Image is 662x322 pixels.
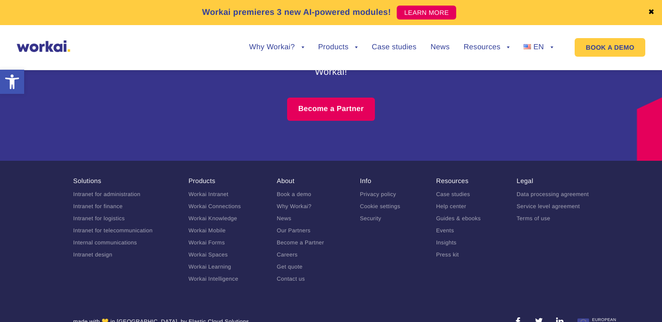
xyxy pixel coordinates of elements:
[189,191,229,197] a: Workai Intranet
[287,98,375,121] a: Become a Partner
[277,215,291,222] a: News
[397,6,456,20] a: LEARN MORE
[189,203,241,210] a: Workai Connections
[277,263,303,270] a: Get quote
[575,38,645,57] a: BOOK A DEMO
[73,177,101,184] a: Solutions
[436,177,469,184] a: Resources
[202,6,391,19] p: Workai premieres 3 new AI-powered modules!
[189,177,216,184] a: Products
[360,215,381,222] a: Security
[189,263,231,270] a: Workai Learning
[189,215,237,222] a: Workai Knowledge
[277,191,311,197] a: Book a demo
[360,203,400,210] a: Cookie settings
[372,44,416,51] a: Case studies
[189,276,238,282] a: Workai Intelligence
[533,43,544,51] span: EN
[73,215,125,222] a: Intranet for logistics
[431,44,450,51] a: News
[517,215,551,222] a: Terms of use
[436,251,459,258] a: Press kit
[436,239,457,246] a: Insights
[360,177,372,184] a: Info
[189,239,225,246] a: Workai Forms
[277,227,311,234] a: Our Partners
[277,251,298,258] a: Careers
[277,203,312,210] a: Why Workai?
[277,177,295,184] a: About
[517,191,589,197] a: Data processing agreement
[436,191,470,197] a: Case studies
[277,276,305,282] a: Contact us
[73,203,123,210] a: Intranet for finance
[648,9,655,16] a: ✖
[517,177,533,184] a: Legal
[436,215,481,222] a: Guides & ebooks
[249,44,304,51] a: Why Workai?
[464,44,510,51] a: Resources
[73,227,153,234] a: Intranet for telecommunication
[436,227,454,234] a: Events
[318,44,358,51] a: Products
[73,251,112,258] a: Intranet design
[189,227,226,234] a: Workai Mobile
[73,191,141,197] a: Intranet for administration
[360,191,396,197] a: Privacy policy
[189,251,228,258] a: Workai Spaces
[73,239,137,246] a: Internal communications
[517,203,580,210] a: Service level agreement
[277,239,324,246] a: Become a Partner
[436,203,466,210] a: Help center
